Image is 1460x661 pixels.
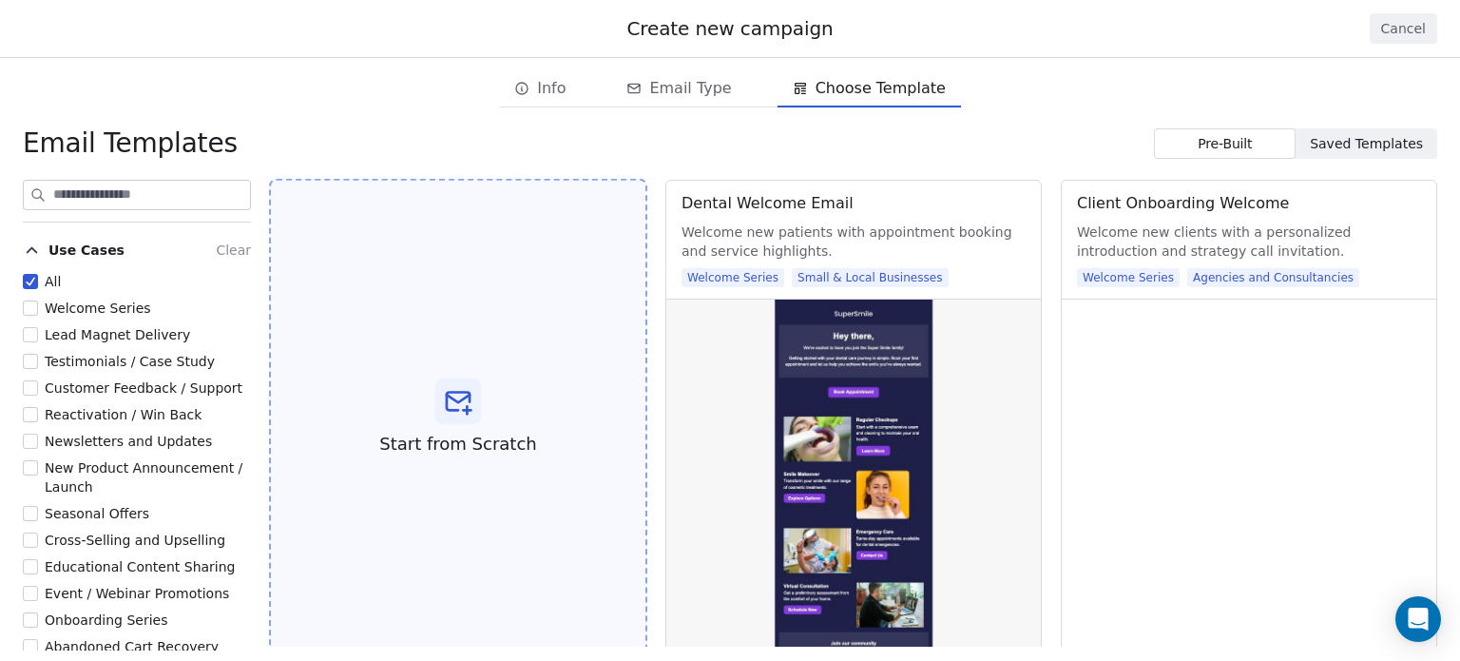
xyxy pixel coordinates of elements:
[23,458,38,477] button: New Product Announcement / Launch
[45,586,229,601] span: Event / Webinar Promotions
[682,223,1026,261] span: Welcome new patients with appointment booking and service highlights.
[45,506,149,521] span: Seasonal Offers
[792,268,949,287] span: Small & Local Businesses
[682,192,854,215] div: Dental Welcome Email
[1187,268,1359,287] span: Agencies and Consultancies
[45,274,61,289] span: All
[23,234,251,272] button: Use CasesClear
[23,325,38,344] button: Lead Magnet Delivery
[23,379,38,398] button: Customer Feedback / Support
[45,639,219,654] span: Abandoned Cart Recovery
[45,407,202,422] span: Reactivation / Win Back
[1310,134,1423,154] span: Saved Templates
[23,557,38,576] button: Educational Content Sharing
[23,584,38,603] button: Event / Webinar Promotions
[23,531,38,550] button: Cross-Selling and Upselling
[216,243,251,258] span: Clear
[23,15,1437,42] div: Create new campaign
[537,77,566,100] span: Info
[45,380,242,396] span: Customer Feedback / Support
[1395,596,1441,642] div: Open Intercom Messenger
[216,239,251,262] button: Clear
[23,352,38,371] button: Testimonials / Case Study
[499,69,961,107] div: email creation steps
[48,241,125,260] span: Use Cases
[682,268,784,287] span: Welcome Series
[649,77,731,100] span: Email Type
[1370,13,1437,44] button: Cancel
[45,354,215,369] span: Testimonials / Case Study
[23,637,38,656] button: Abandoned Cart Recovery
[1077,192,1289,215] div: Client Onboarding Welcome
[1077,268,1180,287] span: Welcome Series
[1077,223,1421,261] span: Welcome new clients with a personalized introduction and strategy call invitation.
[23,432,38,451] button: Newsletters and Updates
[45,559,236,574] span: Educational Content Sharing
[23,405,38,424] button: Reactivation / Win Back
[816,77,946,100] span: Choose Template
[379,432,536,457] span: Start from Scratch
[45,612,167,628] span: Onboarding Series
[45,533,225,548] span: Cross-Selling and Upselling
[23,126,238,161] span: Email Templates
[45,327,190,342] span: Lead Magnet Delivery
[45,460,242,495] span: New Product Announcement / Launch
[45,434,212,449] span: Newsletters and Updates
[23,272,38,291] button: All
[23,299,38,318] button: Welcome Series
[45,301,151,316] span: Welcome Series
[23,504,38,523] button: Seasonal Offers
[23,611,38,630] button: Onboarding Series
